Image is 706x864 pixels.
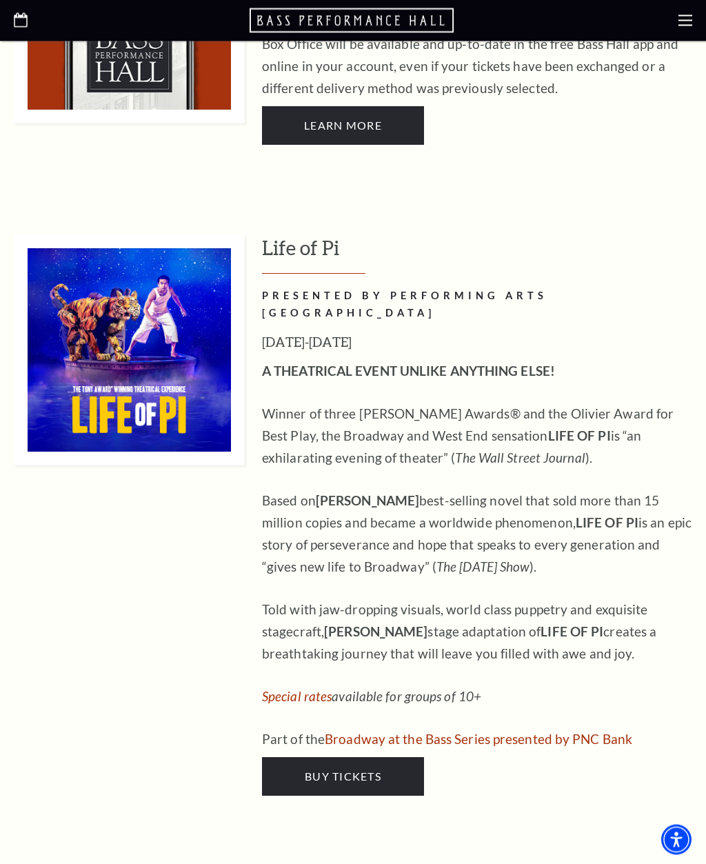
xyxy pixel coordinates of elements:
[262,332,692,354] h3: [DATE]-[DATE]
[541,624,603,640] strong: LIFE OF PI
[661,825,692,855] div: Accessibility Menu
[262,599,692,665] p: Told with jaw-dropping visuals, world class puppetry and exquisite stagecraft, stage adaptation o...
[436,559,529,575] em: The [DATE] Show
[576,515,638,531] strong: LIFE OF PI
[262,729,692,751] p: Part of the
[262,689,332,705] a: Special rates
[262,14,678,97] span: or the Bass Hall Box Office will be available and up-to-date in the free Bass Hall app and online...
[262,758,424,796] a: Buy Tickets
[455,450,585,466] em: The Wall Street Journal
[324,624,427,640] strong: [PERSON_NAME]
[316,493,419,509] strong: [PERSON_NAME]
[262,363,555,379] strong: A THEATRICAL EVENT UNLIKE ANYTHING ELSE!
[262,235,692,274] h3: Life of Pi
[262,490,692,579] p: Based on best-selling novel that sold more than 15 million copies and became a worldwide phenomen...
[262,288,692,323] h2: PRESENTED BY PERFORMING ARTS [GEOGRAPHIC_DATA]
[14,13,28,29] a: Open this option
[262,403,692,470] p: Winner of three [PERSON_NAME] Awards® and the Olivier Award for Best Play, the Broadway and West ...
[305,770,381,783] span: Buy Tickets
[325,732,632,747] a: Broadway at the Bass Series presented by PNC Bank
[262,107,424,145] a: Learn More PRESENTED BY PERFORMING ARTS FORT WORTH
[304,119,382,132] span: Learn More
[250,7,456,34] a: Open this option
[262,689,481,705] em: available for groups of 10+
[548,428,611,444] strong: LIFE OF PI
[14,235,245,466] img: Life of Pi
